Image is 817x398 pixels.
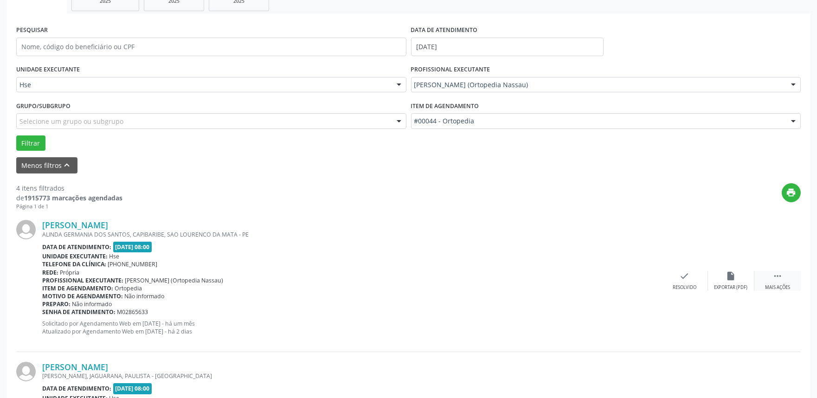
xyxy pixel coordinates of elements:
input: Selecione um intervalo [411,38,604,56]
strong: 1915773 marcações agendadas [24,193,122,202]
span: [DATE] 08:00 [113,242,152,252]
div: 4 itens filtrados [16,183,122,193]
i: check [680,271,690,281]
div: Resolvido [673,284,696,291]
label: Item de agendamento [411,99,479,113]
span: Própria [60,269,80,276]
b: Data de atendimento: [42,385,111,392]
span: Hse [109,252,120,260]
p: Solicitado por Agendamento Web em [DATE] - há um mês Atualizado por Agendamento Web em [DATE] - h... [42,320,662,335]
span: Não informado [72,300,112,308]
b: Preparo: [42,300,71,308]
div: de [16,193,122,203]
b: Unidade executante: [42,252,108,260]
span: Não informado [125,292,165,300]
b: Profissional executante: [42,276,123,284]
b: Senha de atendimento: [42,308,116,316]
div: Mais ações [765,284,790,291]
label: PESQUISAR [16,23,48,38]
button: print [782,183,801,202]
b: Rede: [42,269,58,276]
input: Nome, código do beneficiário ou CPF [16,38,406,56]
div: [PERSON_NAME], JAGUARANA, PAULISTA - [GEOGRAPHIC_DATA] [42,372,662,380]
span: [PERSON_NAME] (Ortopedia Nassau) [414,80,782,90]
span: Ortopedia [115,284,142,292]
label: UNIDADE EXECUTANTE [16,63,80,77]
b: Data de atendimento: [42,243,111,251]
a: [PERSON_NAME] [42,220,108,230]
div: Página 1 de 1 [16,203,122,211]
button: Filtrar [16,135,45,151]
span: [PERSON_NAME] (Ortopedia Nassau) [125,276,224,284]
span: [DATE] 08:00 [113,383,152,394]
span: [PHONE_NUMBER] [108,260,158,268]
label: DATA DE ATENDIMENTO [411,23,478,38]
i:  [772,271,783,281]
span: Hse [19,80,387,90]
i: keyboard_arrow_up [62,160,72,170]
i: insert_drive_file [726,271,736,281]
img: img [16,362,36,381]
b: Motivo de agendamento: [42,292,123,300]
img: img [16,220,36,239]
span: Selecione um grupo ou subgrupo [19,116,123,126]
div: ALINDA GERMANIA DOS SANTOS, CAPIBARIBE, SAO LOURENCO DA MATA - PE [42,231,662,238]
i: print [786,187,797,198]
span: #00044 - Ortopedia [414,116,782,126]
label: Grupo/Subgrupo [16,99,71,113]
div: Exportar (PDF) [714,284,748,291]
b: Item de agendamento: [42,284,113,292]
b: Telefone da clínica: [42,260,106,268]
span: M02865633 [117,308,148,316]
a: [PERSON_NAME] [42,362,108,372]
button: Menos filtroskeyboard_arrow_up [16,157,77,173]
label: PROFISSIONAL EXECUTANTE [411,63,490,77]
